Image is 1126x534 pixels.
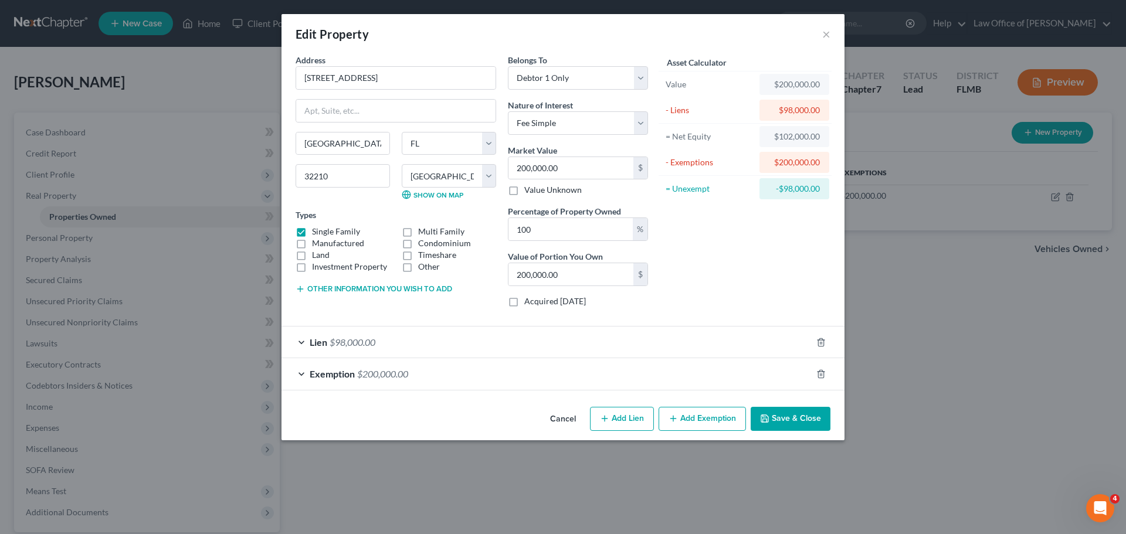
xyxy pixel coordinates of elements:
[312,249,330,261] label: Land
[666,104,754,116] div: - Liens
[310,336,327,348] span: Lien
[508,99,573,111] label: Nature of Interest
[667,56,727,69] label: Asset Calculator
[524,184,582,196] label: Value Unknown
[508,55,547,65] span: Belongs To
[590,407,654,431] button: Add Lien
[296,132,389,155] input: Enter city...
[296,55,325,65] span: Address
[296,164,390,188] input: Enter zip...
[296,26,369,42] div: Edit Property
[310,368,355,379] span: Exemption
[508,263,633,285] input: 0.00
[418,237,471,249] label: Condominium
[633,157,647,179] div: $
[508,205,621,217] label: Percentage of Property Owned
[751,407,830,431] button: Save & Close
[312,237,364,249] label: Manufactured
[357,368,408,379] span: $200,000.00
[330,336,375,348] span: $98,000.00
[418,261,440,273] label: Other
[296,284,452,294] button: Other information you wish to add
[524,295,586,307] label: Acquired [DATE]
[508,144,557,157] label: Market Value
[666,79,754,90] div: Value
[418,226,464,237] label: Multi Family
[312,226,360,237] label: Single Family
[296,100,496,122] input: Apt, Suite, etc...
[769,131,820,142] div: $102,000.00
[508,157,633,179] input: 0.00
[418,249,456,261] label: Timeshare
[769,79,820,90] div: $200,000.00
[666,157,754,168] div: - Exemptions
[1086,494,1114,522] iframe: Intercom live chat
[659,407,746,431] button: Add Exemption
[822,27,830,41] button: ×
[508,250,603,263] label: Value of Portion You Own
[402,190,463,199] a: Show on Map
[769,157,820,168] div: $200,000.00
[296,209,316,221] label: Types
[769,104,820,116] div: $98,000.00
[1110,494,1120,504] span: 4
[312,261,387,273] label: Investment Property
[666,183,754,195] div: = Unexempt
[633,218,647,240] div: %
[296,67,496,89] input: Enter address...
[769,183,820,195] div: -$98,000.00
[541,408,585,431] button: Cancel
[633,263,647,285] div: $
[508,218,633,240] input: 0.00
[666,131,754,142] div: = Net Equity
